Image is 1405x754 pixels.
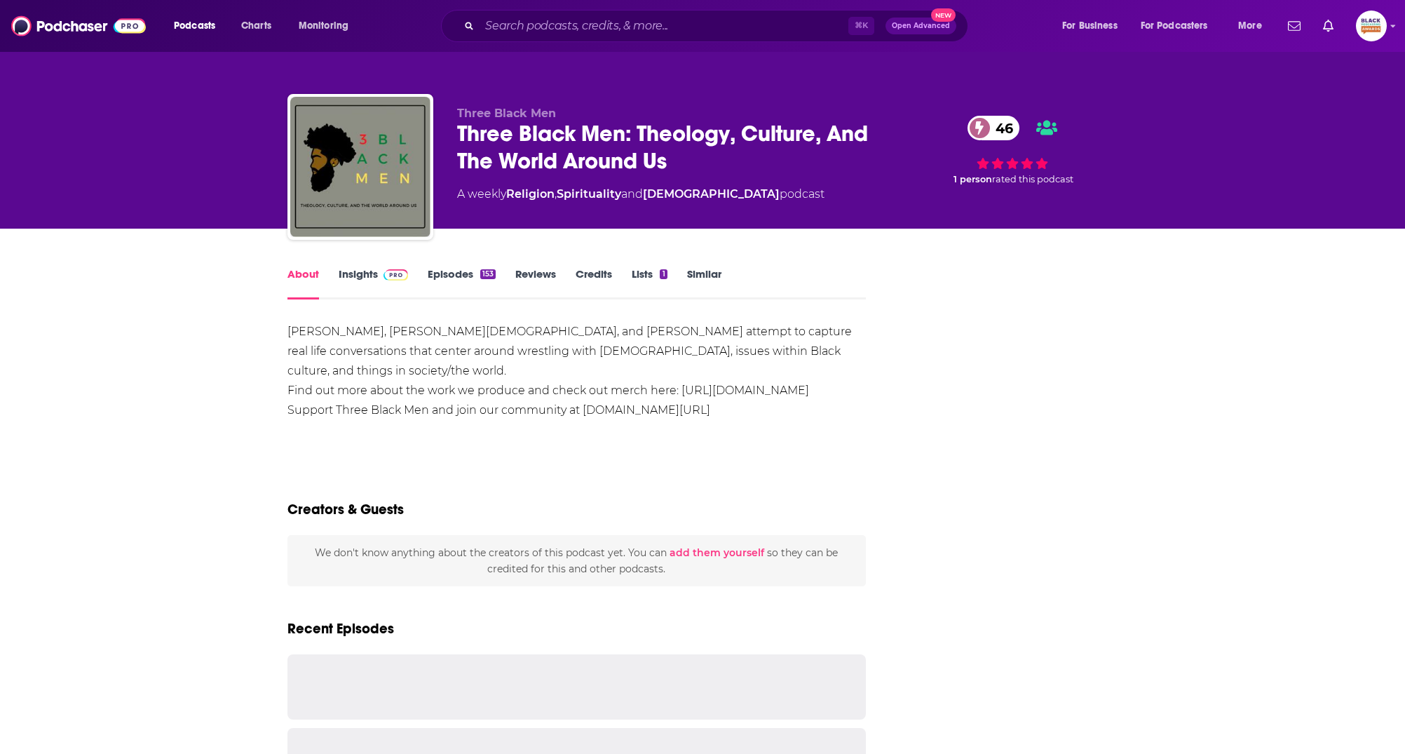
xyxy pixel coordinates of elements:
span: For Business [1062,16,1118,36]
a: Charts [232,15,280,37]
p: Support Three Black Men and join our community at [DOMAIN_NAME][URL] [287,400,866,420]
div: Search podcasts, credits, & more... [454,10,982,42]
a: Lists1 [632,267,667,299]
span: rated this podcast [992,174,1073,184]
a: InsightsPodchaser Pro [339,267,408,299]
a: Episodes153 [428,267,496,299]
a: Show notifications dropdown [1317,14,1339,38]
button: open menu [1132,15,1228,37]
span: Three Black Men [457,107,556,120]
a: Similar [687,267,721,299]
a: 46 [968,116,1020,140]
button: Show profile menu [1356,11,1387,41]
a: Credits [576,267,612,299]
img: User Profile [1356,11,1387,41]
a: Show notifications dropdown [1282,14,1306,38]
img: Three Black Men: Theology, Culture, And The World Around Us [290,97,430,237]
span: For Podcasters [1141,16,1208,36]
p: Find out more about the work we produce and check out merch here: [URL][DOMAIN_NAME] [287,381,866,400]
span: Monitoring [299,16,348,36]
button: open menu [1052,15,1135,37]
div: 46 1 personrated this podcast [907,107,1118,194]
img: Podchaser - Follow, Share and Rate Podcasts [11,13,146,39]
h2: Creators & Guests [287,501,404,518]
a: Recent Episodes [287,620,394,638]
p: [PERSON_NAME], [PERSON_NAME][DEMOGRAPHIC_DATA], and [PERSON_NAME] attempt to capture real life co... [287,322,866,381]
button: open menu [1228,15,1280,37]
span: Logged in as blackpodcastingawards [1356,11,1387,41]
a: Religion [506,187,555,201]
div: 1 [660,269,667,279]
div: 153 [480,269,496,279]
a: About [287,267,319,299]
span: and [621,187,643,201]
span: More [1238,16,1262,36]
span: ⌘ K [848,17,874,35]
span: , [555,187,557,201]
div: A weekly podcast [457,186,824,203]
span: Open Advanced [892,22,950,29]
button: Open AdvancedNew [885,18,956,34]
img: Podchaser Pro [384,269,408,281]
button: open menu [164,15,233,37]
button: open menu [289,15,367,37]
a: Spirituality [557,187,621,201]
span: 46 [982,116,1020,140]
input: Search podcasts, credits, & more... [480,15,848,37]
span: New [931,8,956,22]
span: Podcasts [174,16,215,36]
span: Charts [241,16,271,36]
button: add them yourself [670,547,764,558]
span: We don't know anything about the creators of this podcast yet . You can so they can be credited f... [315,546,838,574]
span: 1 person [953,174,992,184]
a: Reviews [515,267,556,299]
a: [DEMOGRAPHIC_DATA] [643,187,780,201]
